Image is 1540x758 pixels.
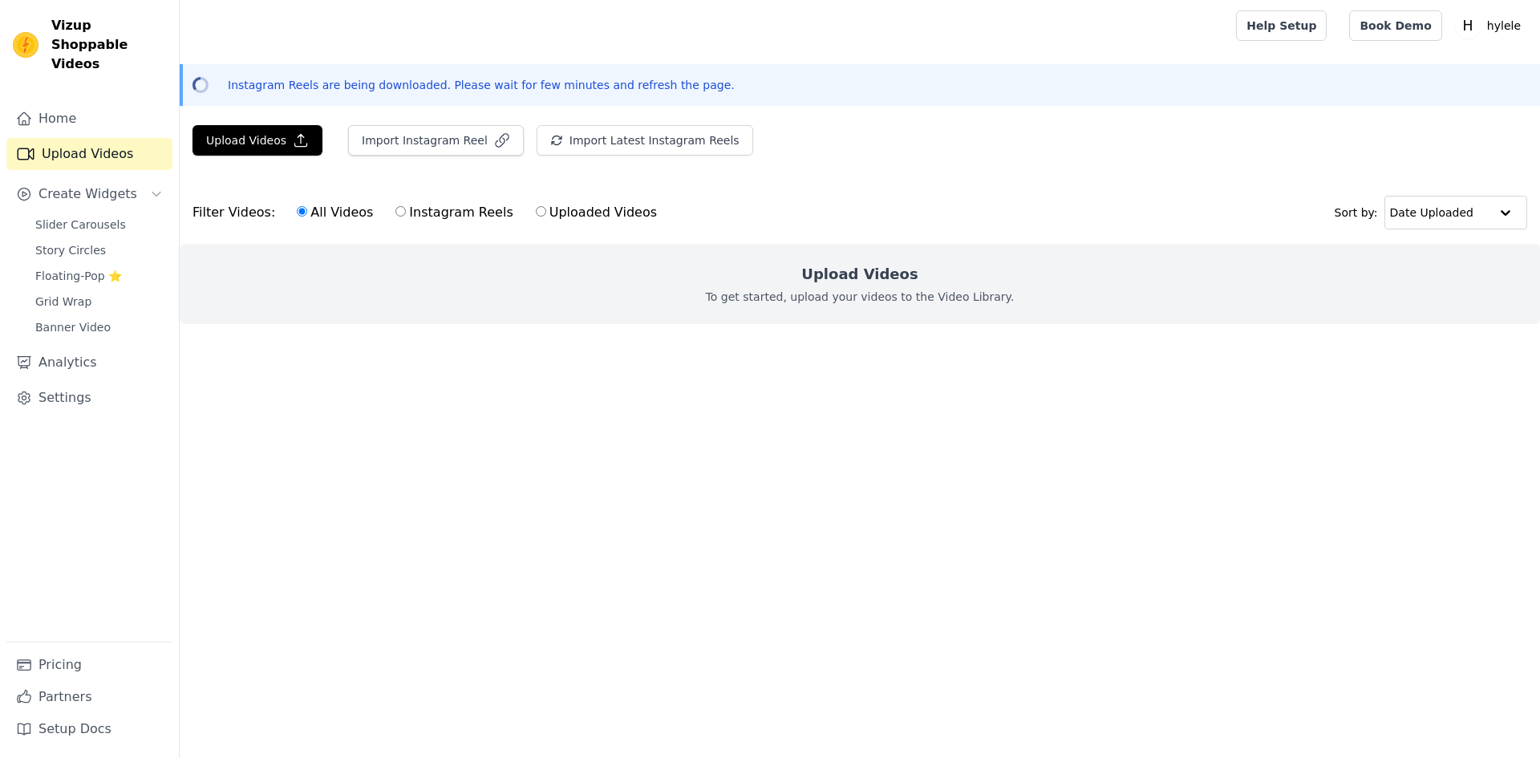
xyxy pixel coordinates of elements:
[297,206,307,217] input: All Videos
[192,194,666,231] div: Filter Videos:
[26,213,172,236] a: Slider Carousels
[6,103,172,135] a: Home
[801,263,918,286] h2: Upload Videos
[1462,18,1473,34] text: H
[35,242,106,258] span: Story Circles
[6,649,172,681] a: Pricing
[38,184,137,204] span: Create Widgets
[26,265,172,287] a: Floating-Pop ⭐
[1335,196,1528,229] div: Sort by:
[535,202,658,223] label: Uploaded Videos
[296,202,374,223] label: All Videos
[1455,11,1527,40] button: H hylele
[192,125,322,156] button: Upload Videos
[51,16,166,74] span: Vizup Shoppable Videos
[6,681,172,713] a: Partners
[228,77,735,93] p: Instagram Reels are being downloaded. Please wait for few minutes and refresh the page.
[26,290,172,313] a: Grid Wrap
[6,178,172,210] button: Create Widgets
[35,294,91,310] span: Grid Wrap
[1349,10,1441,41] a: Book Demo
[6,382,172,414] a: Settings
[706,289,1015,305] p: To get started, upload your videos to the Video Library.
[537,125,753,156] button: Import Latest Instagram Reels
[536,206,546,217] input: Uploaded Videos
[395,202,513,223] label: Instagram Reels
[6,713,172,745] a: Setup Docs
[35,268,122,284] span: Floating-Pop ⭐
[35,319,111,335] span: Banner Video
[6,347,172,379] a: Analytics
[1236,10,1327,41] a: Help Setup
[1481,11,1527,40] p: hylele
[6,138,172,170] a: Upload Videos
[348,125,524,156] button: Import Instagram Reel
[26,316,172,338] a: Banner Video
[26,239,172,261] a: Story Circles
[395,206,406,217] input: Instagram Reels
[35,217,126,233] span: Slider Carousels
[13,32,38,58] img: Vizup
